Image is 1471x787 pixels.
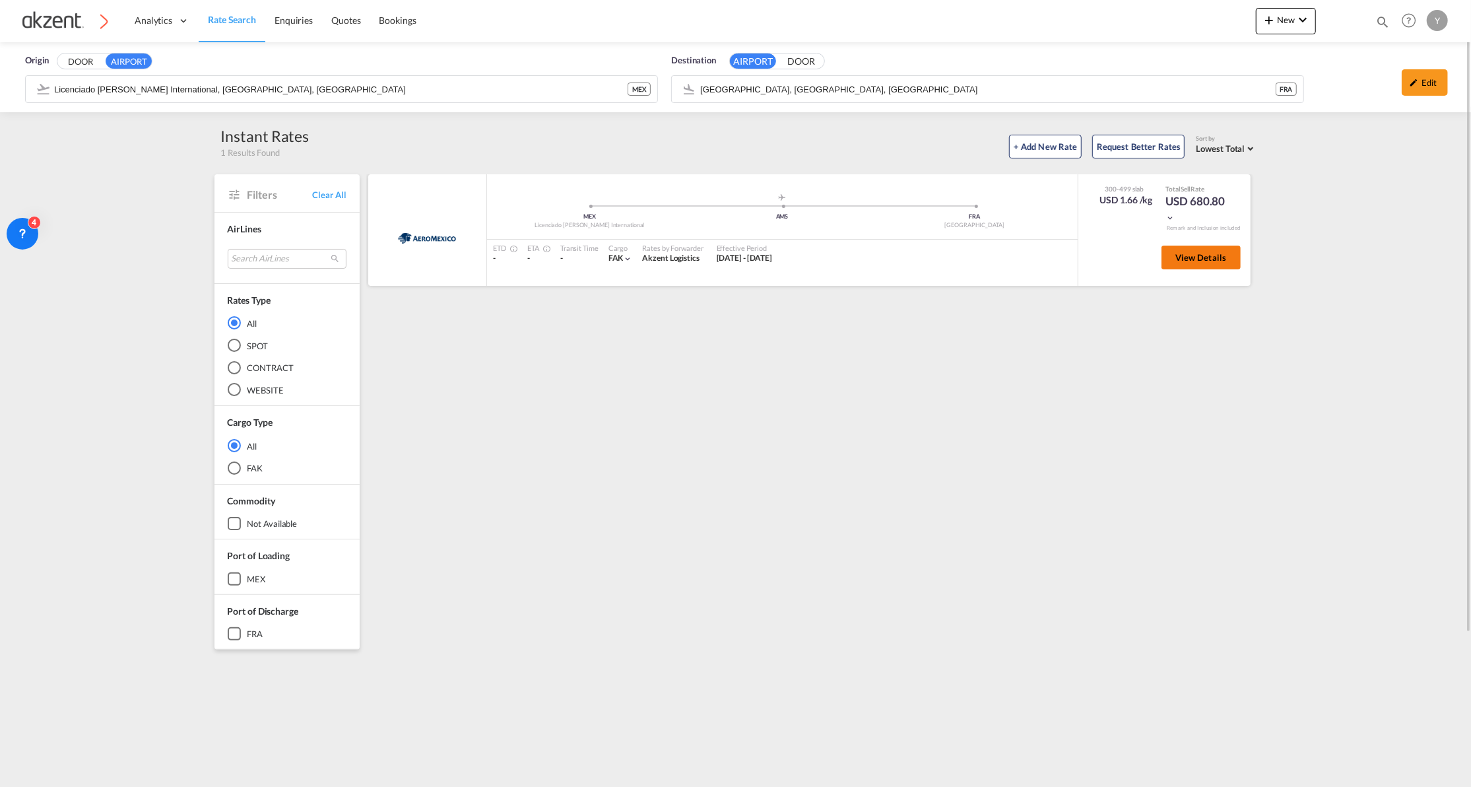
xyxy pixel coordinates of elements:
md-radio-button: FAK [228,462,346,475]
div: FRA [247,628,263,640]
div: Total Rate [1165,184,1231,193]
md-icon: icon-magnify [1375,15,1390,29]
div: icon-pencilEdit [1402,69,1448,96]
md-radio-button: SPOT [228,339,346,352]
div: ETA [527,243,547,253]
span: View Details [1175,252,1227,263]
button: AIRPORT [106,53,152,69]
md-icon: icon-plus 400-fg [1261,12,1277,28]
span: [DATE] - [DATE] [717,253,773,263]
button: AIRPORT [730,53,776,69]
div: Effective Period [717,243,773,253]
md-input-container: Frankfurt am Main International, Frankfurt-am-Main, FRA [672,76,1303,102]
span: Akzent Logistics [642,253,699,263]
span: Enquiries [275,15,313,26]
md-checkbox: FRA [228,627,346,640]
div: USD 1.66 /kg [1100,193,1153,207]
div: Remark and Inclusion included [1157,224,1251,232]
span: Quotes [331,15,360,26]
md-icon: icon-pencil [1410,78,1419,87]
span: AirLines [228,223,261,234]
div: Y [1427,10,1448,31]
div: Akzent Logistics [642,253,703,264]
span: Origin [25,54,49,67]
div: Cargo Type [228,416,273,429]
span: Port of Loading [228,550,290,561]
div: MEX [494,213,686,221]
button: Request Better Rates [1092,135,1185,158]
span: - [494,253,496,263]
span: Rate Search [208,14,256,25]
span: FAK [608,253,624,263]
div: Rates by Forwarder [642,243,703,253]
span: Bookings [379,15,416,26]
span: Lowest Total [1196,143,1245,154]
button: View Details [1161,246,1241,269]
input: Search by Airport [54,79,628,99]
div: MEX [247,573,266,585]
md-input-container: Licenciado Benito Juarez International, Mexico City, MEX [26,76,657,102]
input: Search by Airport [700,79,1275,99]
div: AMS [686,213,878,221]
button: DOOR [57,54,104,69]
md-icon: icon-chevron-down [1295,12,1311,28]
div: Help [1398,9,1427,33]
div: [GEOGRAPHIC_DATA] [878,221,1071,230]
span: Analytics [135,14,172,27]
span: Filters [247,188,313,202]
div: FRA [1276,83,1297,96]
div: 01 Oct 2025 - 31 Oct 2025 [717,253,773,264]
span: Clear All [312,189,346,201]
div: MEX [628,83,651,96]
md-checkbox: MEX [228,572,346,586]
div: ETD [494,243,515,253]
div: FRA [878,213,1071,221]
div: Instant Rates [221,125,310,147]
md-icon: Estimated Time Of Arrival [539,245,547,253]
span: Commodity [228,495,275,506]
div: not available [247,518,298,530]
span: Help [1398,9,1420,32]
md-radio-button: WEBSITE [228,384,346,397]
md-radio-button: CONTRACT [228,361,346,374]
div: Rates Type [228,294,271,307]
div: Sort by [1196,135,1257,143]
span: Sell [1181,185,1191,193]
md-radio-button: All [228,316,346,329]
button: DOOR [778,54,824,69]
div: Transit Time [560,243,599,253]
span: New [1261,15,1311,25]
div: 300-499 slab [1097,184,1153,193]
button: icon-plus 400-fgNewicon-chevron-down [1256,8,1316,34]
span: 1 Results Found [221,147,280,158]
img: Aeromexico [398,222,457,255]
div: Licenciado [PERSON_NAME] International [494,221,686,230]
div: - [560,253,599,264]
div: icon-magnify [1375,15,1390,34]
md-icon: assets/icons/custom/roll-o-plane.svg [774,194,790,201]
md-icon: icon-chevron-down [1165,213,1175,222]
md-icon: icon-chevron-down [623,254,632,263]
md-icon: Estimated Time Of Departure [506,245,514,253]
button: + Add New Rate [1009,135,1082,158]
md-radio-button: All [228,439,346,452]
span: Destination [671,54,716,67]
img: c72fcea0ad0611ed966209c23b7bd3dd.png [20,6,109,36]
span: - [527,253,530,263]
div: Cargo [608,243,633,253]
md-select: Select: Lowest Total [1196,140,1257,155]
div: USD 680.80 [1165,193,1231,225]
span: Port of Discharge [228,605,298,617]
